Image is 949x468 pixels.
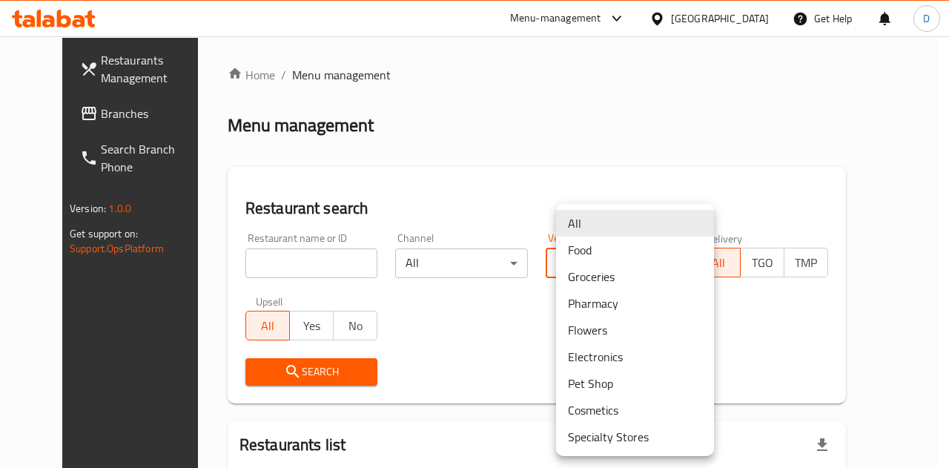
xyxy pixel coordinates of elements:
li: Electronics [556,343,714,370]
li: Flowers [556,317,714,343]
li: Pharmacy [556,290,714,317]
li: Food [556,237,714,263]
li: Specialty Stores [556,423,714,450]
li: Cosmetics [556,397,714,423]
li: Pet Shop [556,370,714,397]
li: All [556,210,714,237]
li: Groceries [556,263,714,290]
